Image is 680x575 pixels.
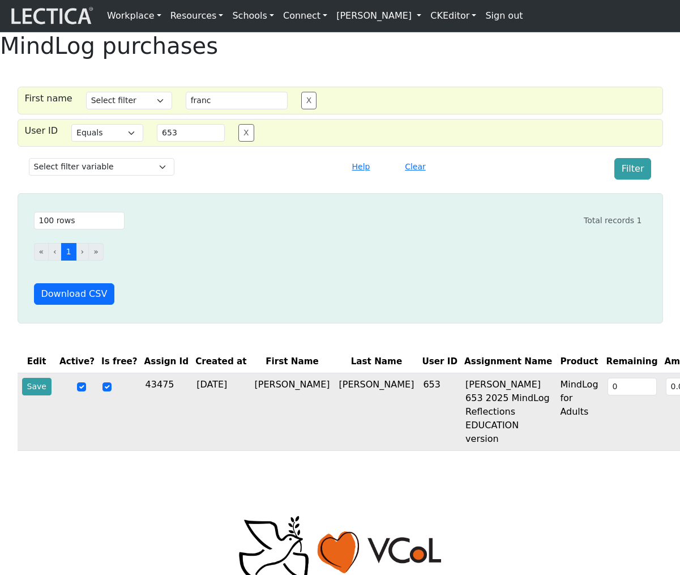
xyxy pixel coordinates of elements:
th: Last Name [334,351,418,373]
td: [PERSON_NAME] [250,373,335,450]
a: Resources [166,5,228,27]
a: Connect [279,5,332,27]
button: Clear [400,158,431,176]
th: Assign Id [141,351,193,373]
th: First Name [250,351,335,373]
input: User ID [157,124,225,142]
div: Total records 1 [584,215,642,227]
a: Workplace [102,5,166,27]
button: Help [347,158,375,176]
td: [PERSON_NAME] [334,373,418,450]
th: Product [555,351,602,373]
button: Go to page 1 [61,243,76,261]
div: First name [18,92,79,109]
th: Is free? [98,351,141,373]
button: Download CSV [34,283,115,305]
td: [PERSON_NAME] 653 2025 MindLog Reflections EDUCATION version [461,373,555,450]
img: lecticalive [8,5,93,27]
a: Help [347,161,375,172]
a: Sign out [481,5,527,27]
button: X [301,92,317,109]
div: User ID [18,124,65,142]
ul: Pagination [34,243,642,261]
th: User ID [418,351,461,373]
td: 43475 [141,373,193,450]
button: Save [22,378,52,395]
td: MindLog for Adults [555,373,602,450]
button: Filter [614,158,652,180]
button: X [238,124,254,142]
input: Value [186,92,288,109]
a: CKEditor [426,5,481,27]
td: 653 [418,373,461,450]
a: Schools [228,5,279,27]
td: [DATE] [192,373,250,450]
th: Remaining [603,351,661,373]
a: [PERSON_NAME] [332,5,426,27]
th: Created at [192,351,250,373]
th: Assignment Name [461,351,555,373]
th: Edit [18,351,56,373]
th: Active? [56,351,98,373]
